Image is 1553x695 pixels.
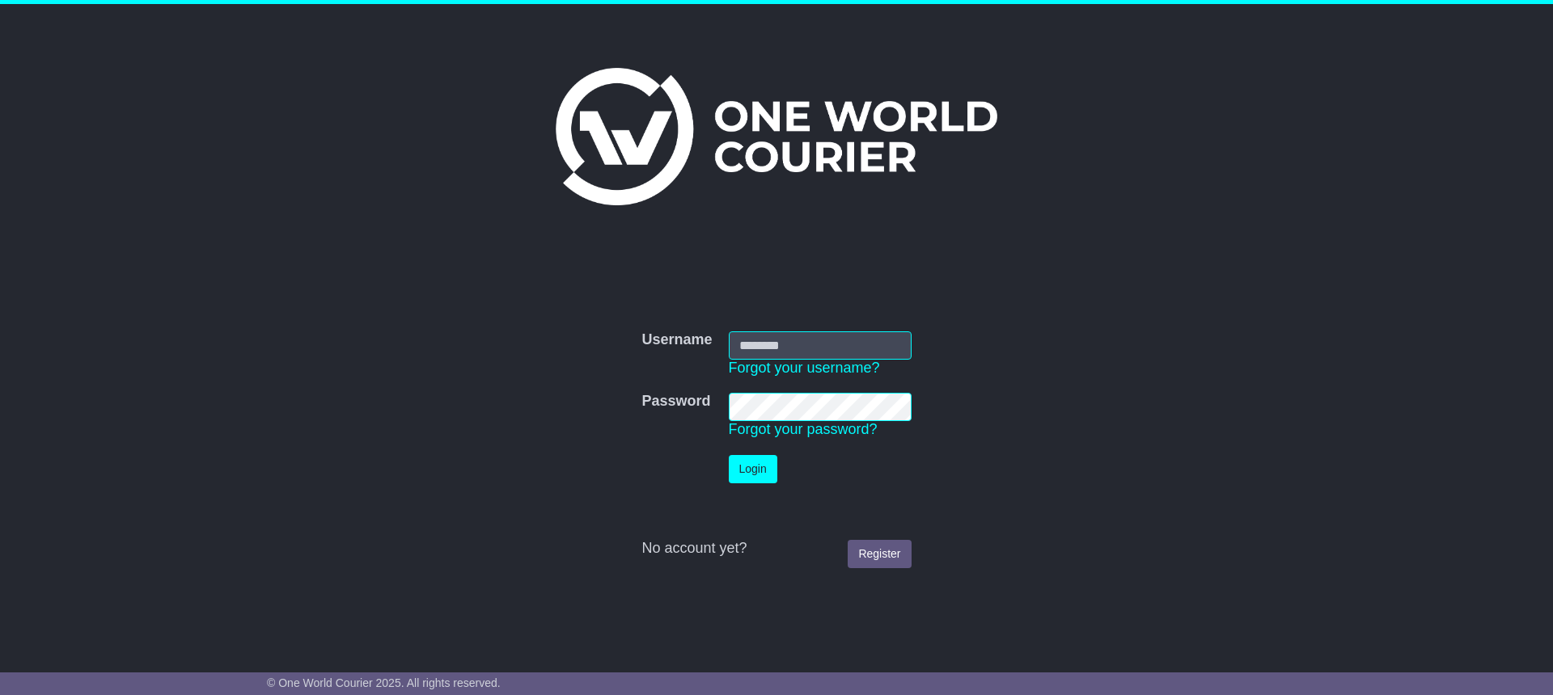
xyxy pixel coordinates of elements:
button: Login [729,455,777,483]
a: Forgot your username? [729,360,880,376]
img: One World [556,68,997,205]
span: © One World Courier 2025. All rights reserved. [267,676,501,689]
a: Register [848,540,911,568]
label: Password [641,393,710,411]
div: No account yet? [641,540,911,558]
label: Username [641,331,712,349]
a: Forgot your password? [729,421,878,437]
